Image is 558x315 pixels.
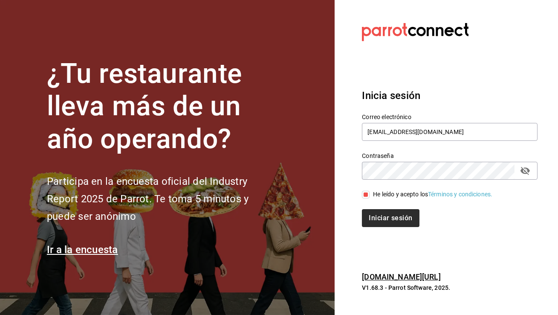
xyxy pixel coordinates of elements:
p: V1.68.3 - Parrot Software, 2025. [362,283,538,292]
input: Ingresa tu correo electrónico [362,123,538,141]
h2: Participa en la encuesta oficial del Industry Report 2025 de Parrot. Te toma 5 minutos y puede se... [47,173,277,225]
button: Iniciar sesión [362,209,419,227]
h3: Inicia sesión [362,88,538,103]
a: Ir a la encuesta [47,244,118,256]
a: Términos y condiciones. [428,191,492,198]
button: passwordField [518,163,532,178]
h1: ¿Tu restaurante lleva más de un año operando? [47,58,277,156]
label: Correo electrónico [362,114,538,120]
a: [DOMAIN_NAME][URL] [362,272,440,281]
div: He leído y acepto los [373,190,492,199]
label: Contraseña [362,153,538,159]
